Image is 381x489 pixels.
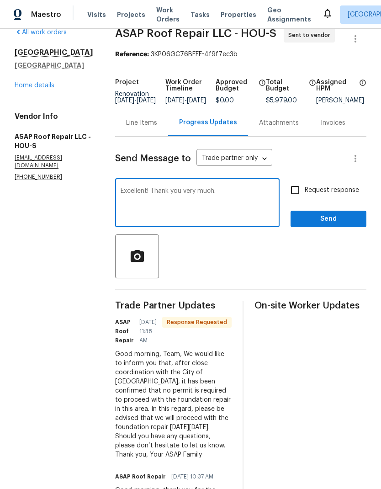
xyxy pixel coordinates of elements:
h5: ASAP Roof Repair LLC - HOU-S [15,132,93,150]
h5: Project [115,79,139,85]
span: The hpm assigned to this work order. [359,79,366,97]
span: Renovation [115,91,156,104]
span: - [115,97,156,104]
span: Properties [221,10,256,19]
span: [DATE] [187,97,206,104]
a: All work orders [15,29,67,36]
span: On-site Worker Updates [254,301,366,310]
h4: Vendor Info [15,112,93,121]
h5: Work Order Timeline [165,79,216,92]
span: Work Orders [156,5,180,24]
h5: Approved Budget [216,79,256,92]
textarea: Excellent! Thank you very much. [121,188,274,220]
span: [DATE] [115,97,134,104]
div: 3KP06GC76BFFF-4f9f7ec3b [115,50,366,59]
span: Maestro [31,10,61,19]
span: Tasks [190,11,210,18]
div: Progress Updates [179,118,237,127]
span: ASAP Roof Repair LLC - HOU-S [115,28,276,39]
span: Request response [305,186,359,195]
h5: Assigned HPM [316,79,356,92]
span: Projects [117,10,145,19]
span: Send [298,213,359,225]
div: Attachments [259,118,299,128]
div: Trade partner only [196,151,272,166]
span: Trade Partner Updates [115,301,232,310]
span: $0.00 [216,97,234,104]
div: Line Items [126,118,157,128]
span: [DATE] [137,97,156,104]
b: Reference: [115,51,149,58]
span: The total cost of line items that have been approved by both Opendoor and the Trade Partner. This... [259,79,266,97]
span: Geo Assignments [267,5,311,24]
span: $5,979.00 [266,97,297,104]
h5: Total Budget [266,79,306,92]
h6: ASAP Roof Repair [115,318,134,345]
h6: ASAP Roof Repair [115,472,166,481]
span: Sent to vendor [288,31,334,40]
div: Good morning, Team, We would like to inform you that, after close coordination with the City of [... [115,350,232,459]
span: [DATE] [165,97,185,104]
span: - [165,97,206,104]
span: [DATE] 10:37 AM [171,472,213,481]
span: The total cost of line items that have been proposed by Opendoor. This sum includes line items th... [309,79,316,97]
span: [DATE] 11:38 AM [139,318,157,345]
span: Visits [87,10,106,19]
div: [PERSON_NAME] [316,97,366,104]
span: Send Message to [115,154,191,163]
button: Send [291,211,366,228]
a: Home details [15,82,54,89]
div: Invoices [321,118,345,128]
span: Response Requested [163,318,231,327]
